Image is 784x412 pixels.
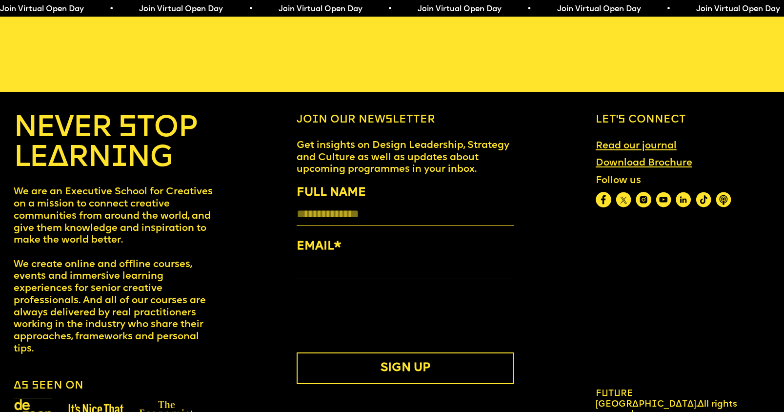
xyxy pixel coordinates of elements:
label: FULL NAME [297,184,514,203]
label: EMAIL [297,237,514,256]
p: We are an Executive School for Creatives on a mission to connect creative communities from around... [14,186,215,355]
iframe: reCAPTCHA [297,299,445,337]
span: • [662,5,666,13]
div: Follow us [596,175,731,186]
span: • [383,5,387,13]
span: Future [GEOGRAPHIC_DATA]. [596,389,698,409]
span: • [522,5,526,13]
h6: Join our newsletter [297,114,514,127]
span: • [104,5,109,13]
a: Read our journal [590,135,682,157]
p: Get insights on Design Leadership, Strategy and Culture as well as updates about upcoming program... [297,140,514,176]
h4: NEVER STOP LEARNING [14,114,215,173]
h6: Let’s connect [596,114,770,127]
button: SIGN UP [297,352,514,384]
a: Download Brochure [590,152,698,174]
h6: As seen on [14,380,83,393]
span: • [243,5,248,13]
